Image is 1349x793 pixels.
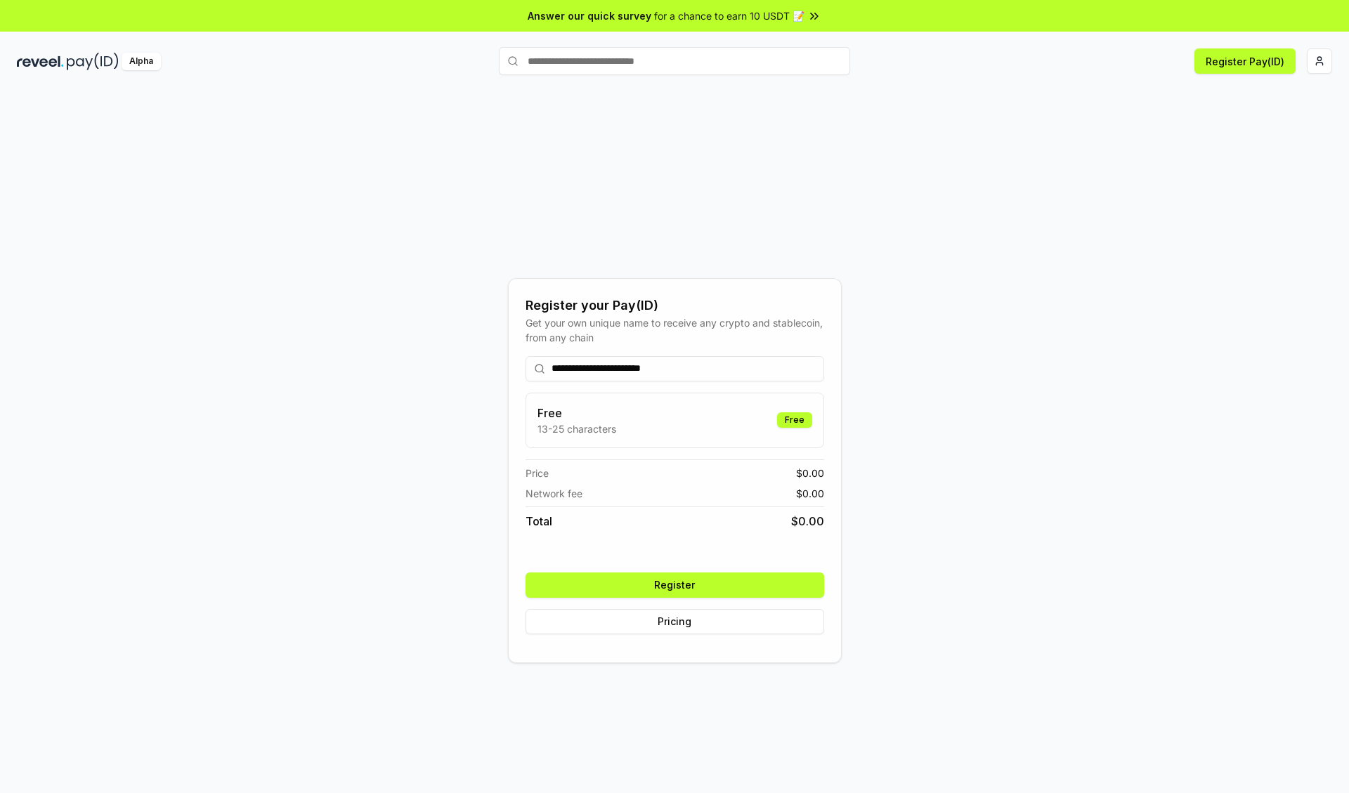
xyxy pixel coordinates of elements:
[526,486,582,501] span: Network fee
[526,315,824,345] div: Get your own unique name to receive any crypto and stablecoin, from any chain
[777,412,812,428] div: Free
[526,296,824,315] div: Register your Pay(ID)
[791,513,824,530] span: $ 0.00
[654,8,804,23] span: for a chance to earn 10 USDT 📝
[122,53,161,70] div: Alpha
[526,609,824,634] button: Pricing
[526,466,549,480] span: Price
[67,53,119,70] img: pay_id
[796,486,824,501] span: $ 0.00
[526,572,824,598] button: Register
[1194,48,1296,74] button: Register Pay(ID)
[17,53,64,70] img: reveel_dark
[796,466,824,480] span: $ 0.00
[537,421,616,436] p: 13-25 characters
[526,513,552,530] span: Total
[537,405,616,421] h3: Free
[528,8,651,23] span: Answer our quick survey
